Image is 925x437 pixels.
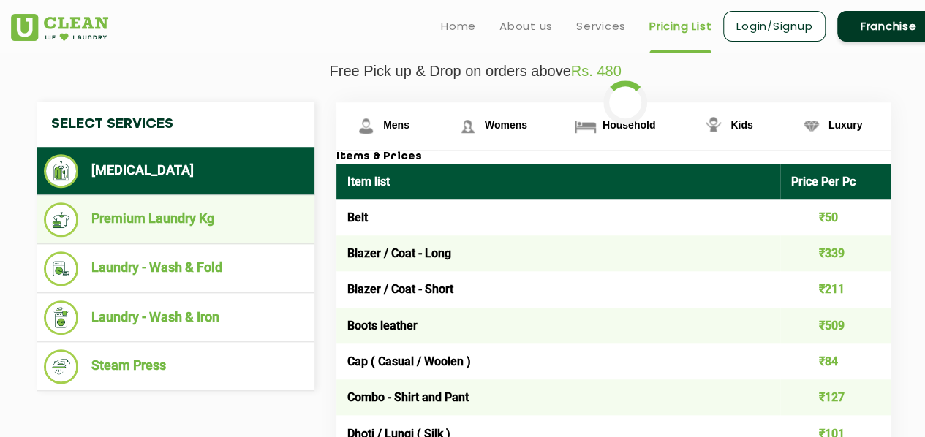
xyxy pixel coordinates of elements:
[780,235,891,271] td: ₹339
[701,113,726,139] img: Kids
[485,119,527,131] span: Womens
[44,154,78,188] img: Dry Cleaning
[44,349,78,384] img: Steam Press
[44,202,78,237] img: Premium Laundry Kg
[576,18,626,35] a: Services
[383,119,409,131] span: Mens
[780,343,891,379] td: ₹84
[780,164,891,199] th: Price Per Pc
[798,113,824,139] img: Luxury
[441,18,476,35] a: Home
[44,300,307,335] li: Laundry - Wash & Iron
[37,102,314,147] h4: Select Services
[780,199,891,235] td: ₹50
[336,164,780,199] th: Item list
[11,14,108,41] img: UClean Laundry and Dry Cleaning
[44,154,307,188] li: [MEDICAL_DATA]
[336,271,780,307] td: Blazer / Coat - Short
[571,63,622,79] span: Rs. 480
[336,343,780,379] td: Cap ( Casual / Woolen )
[730,119,752,131] span: Kids
[44,300,78,335] img: Laundry - Wash & Iron
[336,235,780,271] td: Blazer / Coat - Long
[44,251,78,286] img: Laundry - Wash & Fold
[44,349,307,384] li: Steam Press
[499,18,553,35] a: About us
[336,308,780,343] td: Boots leather
[780,308,891,343] td: ₹509
[573,113,598,139] img: Household
[455,113,480,139] img: Womens
[603,119,655,131] span: Household
[780,379,891,415] td: ₹127
[723,11,826,42] a: Login/Signup
[649,18,711,35] a: Pricing List
[44,251,307,286] li: Laundry - Wash & Fold
[336,199,780,235] td: Belt
[828,119,863,131] span: Luxury
[336,379,780,415] td: Combo - Shirt and Pant
[353,113,379,139] img: Mens
[780,271,891,307] td: ₹211
[336,151,891,164] h3: Items & Prices
[44,202,307,237] li: Premium Laundry Kg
